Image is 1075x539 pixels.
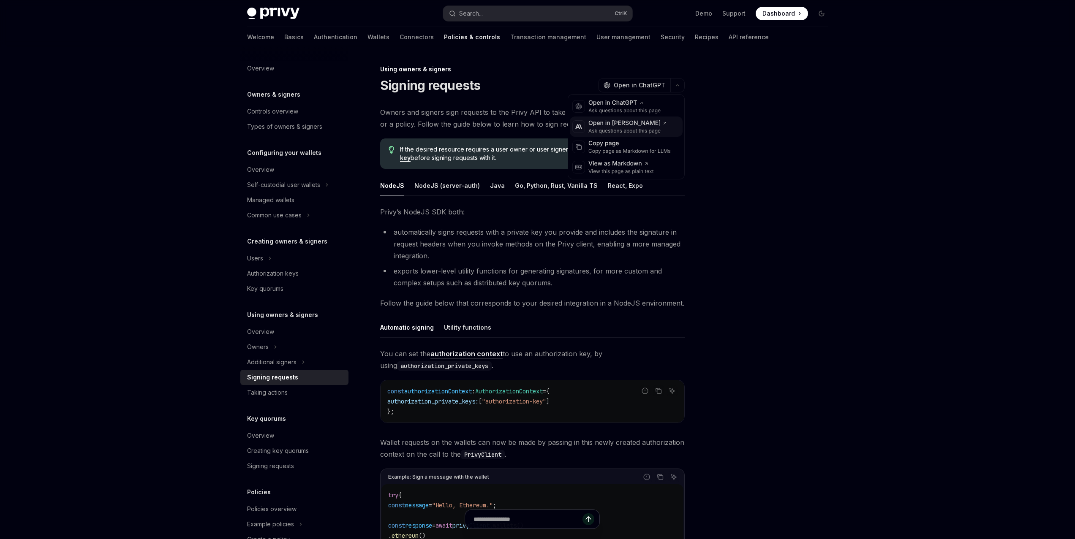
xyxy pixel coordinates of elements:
[510,27,586,47] a: Transaction management
[247,210,302,220] div: Common use cases
[479,398,482,405] span: [
[247,357,297,367] div: Additional signers
[405,501,429,509] span: message
[240,501,348,517] a: Policies overview
[432,501,493,509] span: "Hello, Ethereum."
[474,510,582,528] input: Ask a question...
[596,27,650,47] a: User management
[247,253,263,263] div: Users
[240,251,348,266] button: Toggle Users section
[400,145,676,162] span: If the desired resource requires a user owner or user signer, make sure to before signing request...
[444,317,491,337] div: Utility functions
[247,342,269,352] div: Owners
[388,471,489,482] div: Example: Sign a message with the wallet
[443,6,632,21] button: Open search
[380,78,481,93] h1: Signing requests
[546,387,550,395] span: {
[588,148,671,154] div: Copy page as Markdown for LLMs
[429,501,432,509] span: =
[472,387,475,395] span: :
[380,297,685,309] span: Follow the guide below that corresponds to your desired integration in a NodeJS environment.
[247,106,298,116] div: Controls overview
[722,9,746,18] a: Support
[695,27,718,47] a: Recipes
[546,398,550,405] span: ]
[380,65,685,73] div: Using owners & signers
[240,208,348,223] button: Toggle Common use cases section
[388,491,398,499] span: try
[380,176,404,195] div: NodeJS
[247,89,300,100] h5: Owners & signers
[240,458,348,474] a: Signing requests
[762,9,795,18] span: Dashboard
[588,168,654,175] div: View this page as plain text
[284,27,304,47] a: Basics
[653,385,664,396] button: Copy the contents from the code block
[247,487,271,497] h5: Policies
[482,398,546,405] span: "authorization-key"
[655,471,666,482] button: Copy the contents from the code block
[515,176,598,195] div: Go, Python, Rust, Vanilla TS
[387,387,404,395] span: const
[588,160,654,168] div: View as Markdown
[247,268,299,279] div: Authorization keys
[490,176,505,195] div: Java
[247,8,299,19] img: dark logo
[588,139,671,148] div: Copy page
[247,519,294,529] div: Example policies
[247,165,274,175] div: Overview
[247,27,274,47] a: Welcome
[240,370,348,385] a: Signing requests
[380,265,685,289] li: exports lower-level utility functions for generating signatures, for more custom and complex setu...
[247,446,309,456] div: Creating key quorums
[444,27,500,47] a: Policies & controls
[598,78,670,92] button: Open in ChatGPT
[240,517,348,532] button: Toggle Example policies section
[240,61,348,76] a: Overview
[247,372,298,382] div: Signing requests
[397,361,492,371] code: authorization_private_keys
[247,180,320,190] div: Self-custodial user wallets
[398,491,402,499] span: {
[414,176,480,195] div: NodeJS (server-auth)
[461,450,505,459] code: PrivyClient
[400,27,434,47] a: Connectors
[380,106,685,130] span: Owners and signers sign requests to the Privy API to take actions on a resource, like a wallet or...
[614,81,665,89] span: Open in ChatGPT
[240,428,348,443] a: Overview
[247,327,274,337] div: Overview
[367,27,389,47] a: Wallets
[588,119,667,127] div: Open in [PERSON_NAME]
[240,192,348,208] a: Managed wallets
[240,281,348,296] a: Key quorums
[247,195,294,205] div: Managed wallets
[588,99,661,107] div: Open in ChatGPT
[247,236,327,246] h5: Creating owners & signers
[389,146,395,154] svg: Tip
[380,226,685,262] li: automatically signs requests with a private key you provide and includes the signature in request...
[756,7,808,20] a: Dashboard
[641,471,652,482] button: Report incorrect code
[247,387,288,398] div: Taking actions
[475,387,543,395] span: AuthorizationContext
[240,385,348,400] a: Taking actions
[240,443,348,458] a: Creating key quorums
[387,398,479,405] span: authorization_private_keys:
[404,387,472,395] span: authorizationContext
[608,176,643,195] div: React, Expo
[240,355,348,370] button: Toggle Additional signers section
[815,7,828,20] button: Toggle dark mode
[240,104,348,119] a: Controls overview
[588,127,667,134] div: Ask questions about this page
[640,385,650,396] button: Report incorrect code
[380,436,685,460] span: Wallet requests on the wallets can now be made by passing in this newly created authorization con...
[661,27,685,47] a: Security
[247,504,297,514] div: Policies overview
[247,310,318,320] h5: Using owners & signers
[588,107,661,114] div: Ask questions about this page
[695,9,712,18] a: Demo
[380,348,685,371] span: You can set the to use an authorization key, by using .
[247,284,283,294] div: Key quorums
[543,387,546,395] span: =
[247,148,321,158] h5: Configuring your wallets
